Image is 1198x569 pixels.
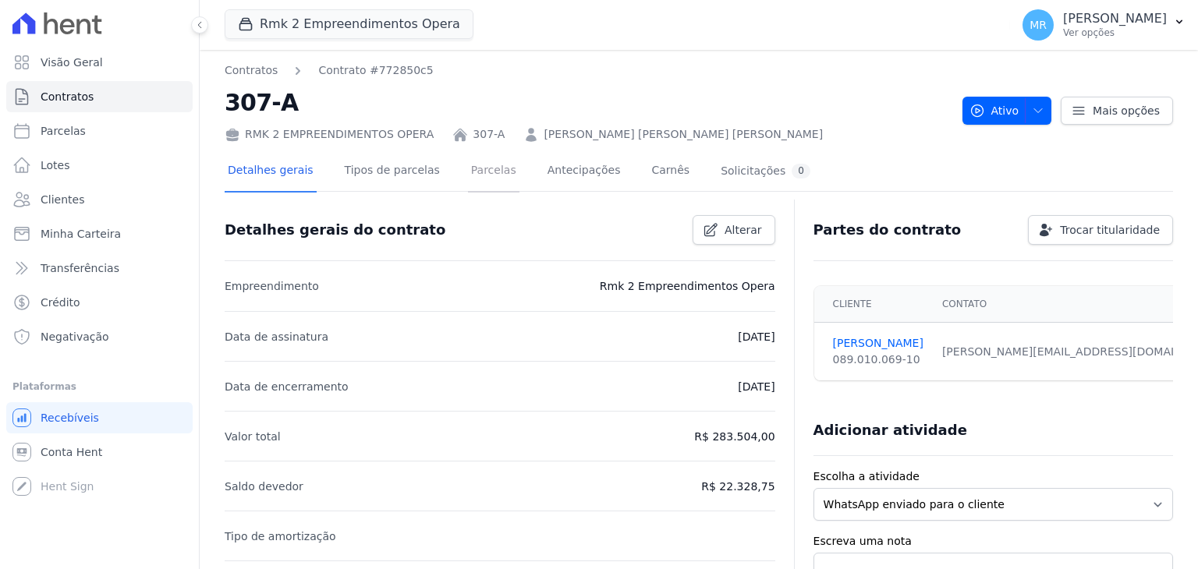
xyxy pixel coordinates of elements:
[225,427,281,446] p: Valor total
[701,477,774,496] p: R$ 22.328,75
[813,533,1173,550] label: Escreva uma nota
[6,402,193,433] a: Recebíveis
[6,184,193,215] a: Clientes
[648,151,693,193] a: Carnês
[225,377,349,396] p: Data de encerramento
[6,150,193,181] a: Lotes
[41,157,70,173] span: Lotes
[41,329,109,345] span: Negativação
[1060,222,1160,238] span: Trocar titularidade
[225,62,434,79] nav: Breadcrumb
[6,115,193,147] a: Parcelas
[6,287,193,318] a: Crédito
[738,377,774,396] p: [DATE]
[225,477,303,496] p: Saldo devedor
[694,427,774,446] p: R$ 283.504,00
[792,164,810,178] div: 0
[725,222,762,238] span: Alterar
[969,97,1019,125] span: Ativo
[225,527,336,546] p: Tipo de amortização
[342,151,443,193] a: Tipos de parcelas
[813,468,1173,485] label: Escolha a atividade
[41,444,102,460] span: Conta Hent
[41,226,121,242] span: Minha Carteira
[225,62,278,79] a: Contratos
[225,277,319,295] p: Empreendimento
[962,97,1052,125] button: Ativo
[814,286,933,323] th: Cliente
[225,62,950,79] nav: Breadcrumb
[813,221,962,239] h3: Partes do contrato
[41,89,94,104] span: Contratos
[12,377,186,396] div: Plataformas
[41,410,99,426] span: Recebíveis
[225,126,434,143] div: RMK 2 EMPREENDIMENTOS OPERA
[833,335,923,352] a: [PERSON_NAME]
[1093,103,1160,118] span: Mais opções
[6,436,193,468] a: Conta Hent
[600,277,775,295] p: Rmk 2 Empreendimentos Opera
[833,352,923,368] div: 089.010.069-10
[468,151,519,193] a: Parcelas
[6,47,193,78] a: Visão Geral
[1063,11,1167,27] p: [PERSON_NAME]
[41,295,80,310] span: Crédito
[473,126,505,143] a: 307-A
[718,151,813,193] a: Solicitações0
[721,164,810,178] div: Solicitações
[738,327,774,346] p: [DATE]
[6,81,193,112] a: Contratos
[225,85,950,120] h2: 307-A
[1028,215,1173,245] a: Trocar titularidade
[1063,27,1167,39] p: Ver opções
[693,215,775,245] a: Alterar
[41,55,103,70] span: Visão Geral
[544,126,823,143] a: [PERSON_NAME] [PERSON_NAME] [PERSON_NAME]
[544,151,624,193] a: Antecipações
[41,192,84,207] span: Clientes
[6,321,193,352] a: Negativação
[1030,19,1047,30] span: MR
[225,9,473,39] button: Rmk 2 Empreendimentos Opera
[1010,3,1198,47] button: MR [PERSON_NAME] Ver opções
[318,62,433,79] a: Contrato #772850c5
[41,260,119,276] span: Transferências
[225,327,328,346] p: Data de assinatura
[6,218,193,249] a: Minha Carteira
[41,123,86,139] span: Parcelas
[6,253,193,284] a: Transferências
[225,151,317,193] a: Detalhes gerais
[813,421,967,440] h3: Adicionar atividade
[1061,97,1173,125] a: Mais opções
[225,221,445,239] h3: Detalhes gerais do contrato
